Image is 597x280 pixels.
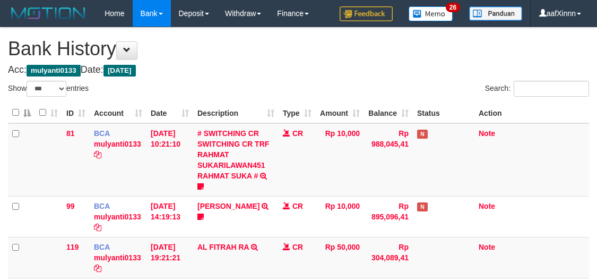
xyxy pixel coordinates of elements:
[66,202,75,210] span: 99
[469,6,522,21] img: panduan.png
[292,202,303,210] span: CR
[364,123,413,197] td: Rp 988,045,41
[364,237,413,278] td: Rp 304,089,41
[316,103,364,123] th: Amount: activate to sort column ascending
[8,65,589,75] h4: Acc: Date:
[197,129,269,180] a: # SWITCHING CR SWITCHING CR TRF RAHMAT SUKARILAWAN451 RAHMAT SUKA #
[103,65,136,77] span: [DATE]
[316,196,364,237] td: Rp 10,000
[197,202,259,210] a: [PERSON_NAME]
[27,81,66,97] select: Showentries
[94,140,141,148] a: mulyanti0133
[485,81,589,97] label: Search:
[66,129,75,138] span: 81
[479,243,495,251] a: Note
[8,5,89,21] img: MOTION_logo.png
[62,103,90,123] th: ID: activate to sort column ascending
[146,196,193,237] td: [DATE] 14:19:13
[193,103,279,123] th: Description: activate to sort column ascending
[446,3,460,12] span: 26
[340,6,393,21] img: Feedback.jpg
[479,129,495,138] a: Note
[27,65,81,77] span: mulyanti0133
[417,202,428,211] span: Has Note
[292,129,303,138] span: CR
[514,81,589,97] input: Search:
[364,103,413,123] th: Balance: activate to sort column ascending
[364,196,413,237] td: Rp 895,096,41
[8,38,589,60] h1: Bank History
[94,223,101,232] a: Copy mulyanti0133 to clipboard
[197,243,249,251] a: AL FITRAH RA
[146,123,193,197] td: [DATE] 10:21:10
[474,103,589,123] th: Action
[316,123,364,197] td: Rp 10,000
[94,213,141,221] a: mulyanti0133
[94,129,110,138] span: BCA
[409,6,453,21] img: Button%20Memo.svg
[94,150,101,159] a: Copy mulyanti0133 to clipboard
[66,243,79,251] span: 119
[8,103,35,123] th: : activate to sort column descending
[90,103,146,123] th: Account: activate to sort column ascending
[94,202,110,210] span: BCA
[479,202,495,210] a: Note
[146,103,193,123] th: Date: activate to sort column ascending
[292,243,303,251] span: CR
[417,130,428,139] span: Has Note
[94,253,141,262] a: mulyanti0133
[8,81,89,97] label: Show entries
[146,237,193,278] td: [DATE] 19:21:21
[279,103,316,123] th: Type: activate to sort column ascending
[35,103,62,123] th: : activate to sort column ascending
[316,237,364,278] td: Rp 50,000
[413,103,474,123] th: Status
[94,264,101,273] a: Copy mulyanti0133 to clipboard
[94,243,110,251] span: BCA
